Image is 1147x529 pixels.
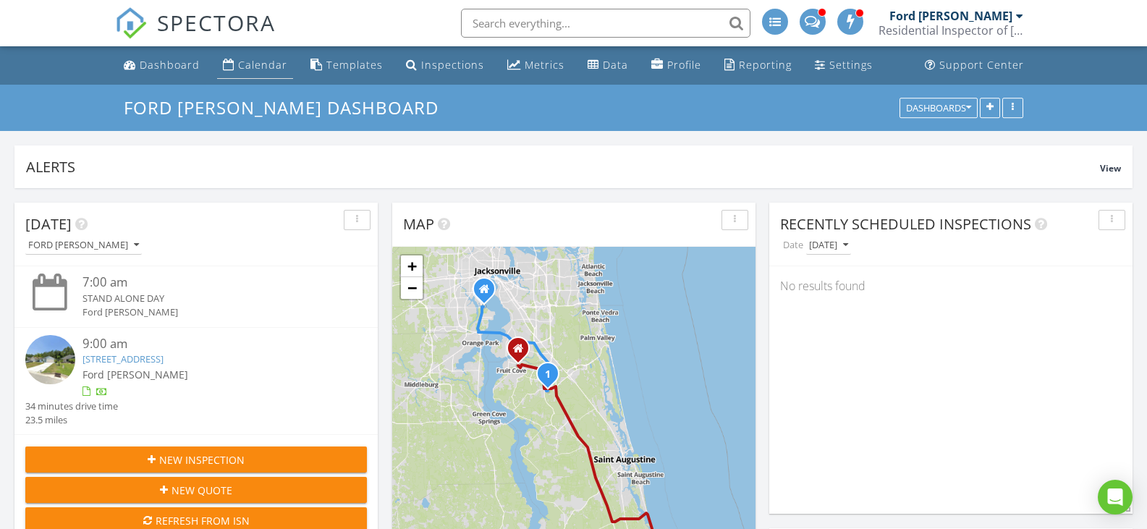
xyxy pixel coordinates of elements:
span: Map [403,214,434,234]
span: New Quote [172,483,232,498]
i: 1 [545,370,551,380]
a: Templates [305,52,389,79]
span: View [1100,162,1121,174]
span: Recently Scheduled Inspections [780,214,1031,234]
span: SPECTORA [157,7,276,38]
div: Templates [326,58,383,72]
div: Ford [PERSON_NAME] [28,240,139,250]
div: Residential Inspector of America (Jacksonville) [879,23,1023,38]
div: 23.5 miles [25,413,118,427]
div: Settings [829,58,873,72]
div: [DATE] [809,240,848,250]
div: Reporting [739,58,792,72]
div: 952 Beckingham Dr, St. Augustine, FL 32092 [548,373,556,382]
div: Data [603,58,628,72]
a: Reporting [719,52,797,79]
div: Dashboards [906,103,971,113]
div: Calendar [238,58,287,72]
div: STAND ALONE DAY [82,292,339,305]
a: 9:00 am [STREET_ADDRESS] Ford [PERSON_NAME] 34 minutes drive time 23.5 miles [25,335,367,428]
a: Dashboard [118,52,206,79]
div: Ford [PERSON_NAME] [889,9,1012,23]
a: Zoom in [401,255,423,277]
input: Search everything... [461,9,750,38]
div: 9:00 am [82,335,339,353]
button: Ford [PERSON_NAME] [25,236,142,255]
span: New Inspection [159,452,245,467]
button: Dashboards [900,98,978,118]
img: The Best Home Inspection Software - Spectora [115,7,147,39]
a: Settings [809,52,879,79]
button: [DATE] [806,236,851,255]
div: 4243 Roma Blvd, Jacksonville FL 32210 [484,289,493,297]
div: Ford [PERSON_NAME] [82,305,339,319]
div: No results found [769,266,1133,305]
a: Ford [PERSON_NAME] Dashboard [124,96,451,119]
span: [DATE] [25,214,72,234]
div: 34 minutes drive time [25,399,118,413]
img: streetview [25,335,75,385]
div: Profile [667,58,701,72]
a: [STREET_ADDRESS] [82,352,164,365]
div: 7:00 am [82,274,339,292]
button: New Inspection [25,447,367,473]
a: Metrics [501,52,570,79]
a: Calendar [217,52,293,79]
div: Alerts [26,157,1100,177]
a: SPECTORA [115,20,276,50]
div: Open Intercom Messenger [1098,480,1133,515]
a: Zoom out [401,277,423,299]
span: Ford [PERSON_NAME] [82,368,188,381]
a: Support Center [919,52,1030,79]
div: 209 Bobolink Pl, St Johns FL 32259 [518,348,527,357]
label: Date [780,235,806,255]
div: Metrics [525,58,564,72]
button: New Quote [25,477,367,503]
div: Dashboard [140,58,200,72]
a: Inspections [400,52,490,79]
a: Company Profile [646,52,707,79]
div: Refresh from ISN [37,513,355,528]
div: Support Center [939,58,1024,72]
div: Inspections [421,58,484,72]
a: Data [582,52,634,79]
